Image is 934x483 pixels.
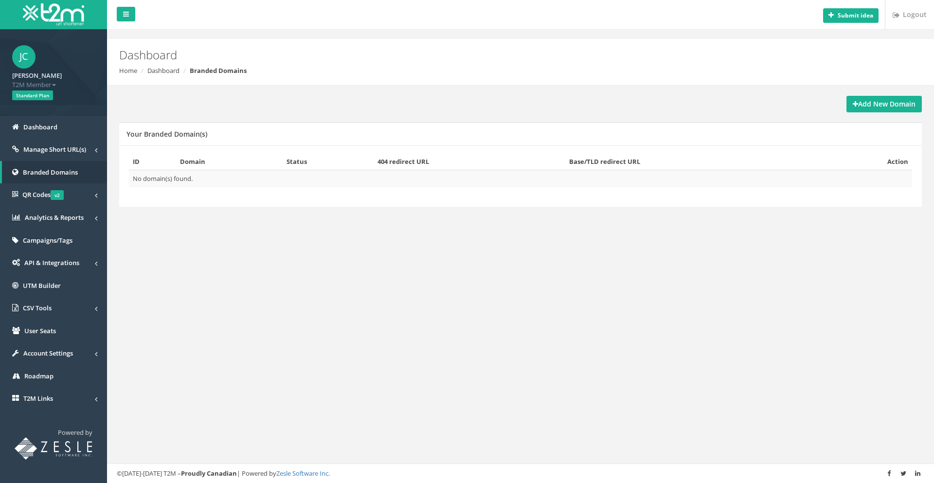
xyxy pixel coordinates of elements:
span: Campaigns/Tags [23,236,72,245]
th: Action [820,153,912,170]
a: Home [119,66,137,75]
img: T2M [23,3,84,25]
h5: Your Branded Domain(s) [126,130,207,138]
th: 404 redirect URL [374,153,565,170]
strong: Branded Domains [190,66,247,75]
span: CSV Tools [23,304,52,312]
th: Base/TLD redirect URL [565,153,820,170]
span: Roadmap [24,372,54,380]
th: ID [129,153,176,170]
span: UTM Builder [23,281,61,290]
a: Zesle Software Inc. [276,469,330,478]
strong: [PERSON_NAME] [12,71,62,80]
span: Manage Short URL(s) [23,145,86,154]
span: JC [12,45,36,69]
span: v2 [51,190,64,200]
strong: Add New Domain [853,99,916,108]
span: Dashboard [23,123,57,131]
span: Analytics & Reports [25,213,84,222]
span: User Seats [24,326,56,335]
div: ©[DATE]-[DATE] T2M – | Powered by [117,469,924,478]
span: Branded Domains [23,168,78,177]
span: T2M Member [12,80,95,89]
b: Submit idea [838,11,873,19]
a: Dashboard [147,66,180,75]
span: Powered by [58,428,92,437]
a: [PERSON_NAME] T2M Member [12,69,95,89]
th: Status [283,153,374,170]
span: Standard Plan [12,90,53,100]
a: Add New Domain [846,96,922,112]
span: T2M Links [23,394,53,403]
strong: Proudly Canadian [181,469,237,478]
span: Account Settings [23,349,73,358]
button: Submit idea [823,8,879,23]
h2: Dashboard [119,49,786,61]
span: API & Integrations [24,258,79,267]
img: T2M URL Shortener powered by Zesle Software Inc. [15,437,92,460]
span: QR Codes [22,190,64,199]
th: Domain [176,153,283,170]
td: No domain(s) found. [129,170,912,187]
